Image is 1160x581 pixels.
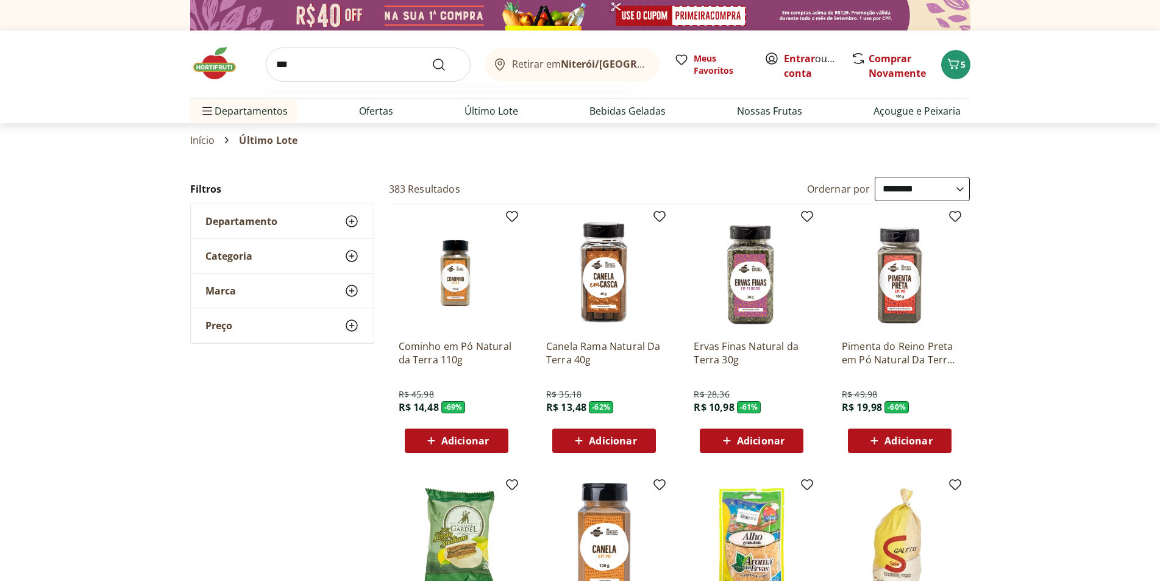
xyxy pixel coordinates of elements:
span: Adicionar [441,436,489,446]
button: Retirar emNiterói/[GEOGRAPHIC_DATA] [485,48,660,82]
button: Menu [200,96,215,126]
button: Adicionar [405,429,508,453]
h2: Filtros [190,177,374,201]
input: search [266,48,471,82]
label: Ordernar por [807,182,870,196]
span: Meus Favoritos [694,52,750,77]
span: Marca [205,285,236,297]
span: R$ 49,98 [842,388,877,401]
span: Adicionar [884,436,932,446]
span: Categoria [205,250,252,262]
span: ou [784,51,838,80]
a: Último Lote [464,104,518,118]
span: R$ 10,98 [694,401,734,414]
button: Adicionar [700,429,803,453]
img: Cominho em Pó Natural da Terra 110g [399,214,514,330]
img: Pimenta do Reino Preta em Pó Natural Da Terra 100g [842,214,958,330]
span: Adicionar [737,436,785,446]
span: Departamentos [200,96,288,126]
span: R$ 19,98 [842,401,882,414]
a: Ofertas [359,104,393,118]
img: Ervas Finas Natural da Terra 30g [694,214,810,330]
a: Ervas Finas Natural da Terra 30g [694,340,810,366]
a: Açougue e Peixaria [874,104,961,118]
a: Canela Rama Natural Da Terra 40g [546,340,662,366]
a: Bebidas Geladas [589,104,666,118]
a: Comprar Novamente [869,52,926,80]
a: Cominho em Pó Natural da Terra 110g [399,340,514,366]
span: Departamento [205,215,277,227]
span: - 69 % [441,401,466,413]
img: Canela Rama Natural Da Terra 40g [546,214,662,330]
a: Criar conta [784,52,851,80]
button: Departamento [191,204,374,238]
button: Preço [191,308,374,343]
h2: 383 Resultados [389,182,460,196]
span: R$ 28,36 [694,388,729,401]
a: Pimenta do Reino Preta em Pó Natural Da Terra 100g [842,340,958,366]
span: R$ 45,98 [399,388,434,401]
button: Categoria [191,239,374,273]
button: Marca [191,274,374,308]
button: Adicionar [552,429,656,453]
span: 5 [961,59,966,70]
a: Entrar [784,52,815,65]
a: Início [190,135,215,146]
span: - 61 % [737,401,761,413]
a: Nossas Frutas [737,104,802,118]
span: Preço [205,319,232,332]
span: Adicionar [589,436,636,446]
a: Meus Favoritos [674,52,750,77]
span: R$ 35,18 [546,388,582,401]
span: Último Lote [239,135,297,146]
span: - 60 % [884,401,909,413]
span: R$ 13,48 [546,401,586,414]
span: R$ 14,48 [399,401,439,414]
button: Adicionar [848,429,952,453]
button: Submit Search [432,57,461,72]
b: Niterói/[GEOGRAPHIC_DATA] [561,57,700,71]
span: - 62 % [589,401,613,413]
span: Retirar em [512,59,647,70]
button: Carrinho [941,50,970,79]
img: Hortifruti [190,45,251,82]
